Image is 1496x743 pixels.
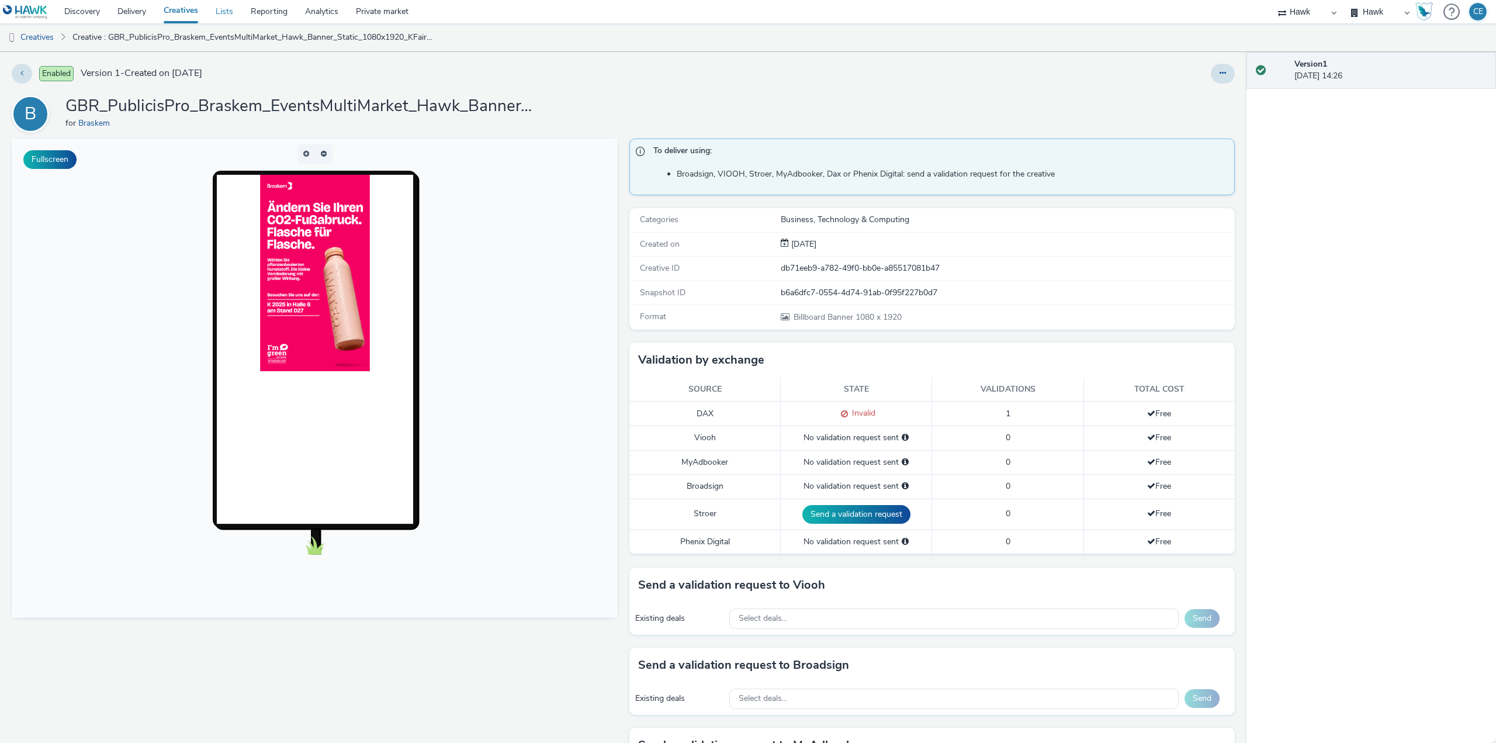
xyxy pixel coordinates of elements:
div: db71eeb9-a782-49f0-bb0e-a85517081b47 [781,262,1234,274]
a: Braskem [78,118,115,129]
a: B [12,108,54,119]
span: Free [1147,481,1171,492]
div: B [25,98,36,130]
td: Viooh [629,426,781,450]
span: 1080 x 1920 [792,312,902,323]
img: Hawk Academy [1415,2,1433,21]
td: Broadsign [629,475,781,499]
span: To deliver using: [653,145,1223,160]
div: [DATE] 14:26 [1294,58,1487,82]
div: Please select a deal below and click on Send to send a validation request to MyAdbooker. [902,457,909,468]
span: 0 [1006,508,1010,519]
span: 1 [1006,408,1010,419]
span: Billboard Banner [794,312,856,323]
span: 0 [1006,536,1010,547]
a: Hawk Academy [1415,2,1438,21]
td: Phenix Digital [629,530,781,554]
span: Version 1 - Created on [DATE] [81,67,202,80]
span: Select deals... [739,694,787,704]
div: Please select a deal below and click on Send to send a validation request to Phenix Digital. [902,536,909,548]
img: undefined Logo [3,5,48,19]
td: MyAdbooker [629,450,781,474]
img: dooh [6,32,18,44]
img: Advertisement preview [248,36,358,233]
div: Business, Technology & Computing [781,214,1234,226]
span: 0 [1006,481,1010,492]
span: Creative ID [640,262,680,274]
h1: GBR_PublicisPro_Braskem_EventsMultiMarket_Hawk_Banner_Static_1080x1920_KFair_DE_20250926 [65,95,533,118]
span: Free [1147,432,1171,443]
div: No validation request sent [787,481,926,492]
th: Total cost [1083,378,1235,402]
a: Creative : GBR_PublicisPro_Braskem_EventsMultiMarket_Hawk_Banner_Static_1080x1920_KFair_DE_20250926 [67,23,441,51]
td: DAX [629,402,781,426]
td: Stroer [629,499,781,530]
span: Free [1147,536,1171,547]
div: Existing deals [635,613,724,624]
div: Please select a deal below and click on Send to send a validation request to Viooh. [902,432,909,444]
h3: Validation by exchange [638,351,764,369]
button: Send [1185,689,1220,708]
div: CE [1473,3,1483,20]
th: Validations [932,378,1083,402]
span: Free [1147,508,1171,519]
button: Fullscreen [23,150,77,169]
span: Categories [640,214,678,225]
span: Snapshot ID [640,287,685,298]
th: State [781,378,932,402]
div: b6a6dfc7-0554-4d74-91ab-0f95f227b0d7 [781,287,1234,299]
div: Creation 26 September 2025, 14:26 [789,239,816,250]
span: Invalid [848,407,875,419]
span: 0 [1006,432,1010,443]
button: Send [1185,609,1220,628]
h3: Send a validation request to Broadsign [638,656,849,674]
div: Please select a deal below and click on Send to send a validation request to Broadsign. [902,481,909,492]
span: Select deals... [739,614,787,624]
th: Source [629,378,781,402]
span: Free [1147,408,1171,419]
span: Created on [640,239,680,250]
button: Send a validation request [802,505,910,524]
li: Broadsign, VIOOH, Stroer, MyAdbooker, Dax or Phenix Digital: send a validation request for the cr... [677,168,1229,180]
span: for [65,118,78,129]
strong: Version 1 [1294,58,1327,70]
div: No validation request sent [787,457,926,468]
span: [DATE] [789,239,816,250]
div: No validation request sent [787,432,926,444]
span: Free [1147,457,1171,468]
div: No validation request sent [787,536,926,548]
h3: Send a validation request to Viooh [638,576,825,594]
div: Existing deals [635,693,724,704]
span: 0 [1006,457,1010,468]
span: Format [640,311,666,322]
span: Enabled [39,66,74,81]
